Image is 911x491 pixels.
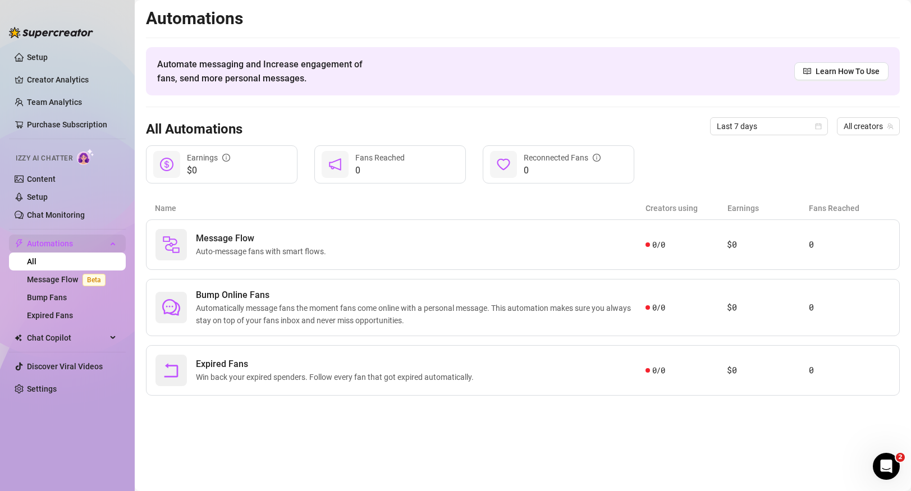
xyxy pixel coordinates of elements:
span: read [803,67,811,75]
span: team [887,123,894,130]
span: Last 7 days [717,118,821,135]
article: 0 [809,238,890,251]
a: Message FlowBeta [27,275,110,284]
span: 0 / 0 [652,364,665,377]
span: Win back your expired spenders. Follow every fan that got expired automatically. [196,371,478,383]
a: Creator Analytics [27,71,117,89]
img: Chat Copilot [15,334,22,342]
a: All [27,257,36,266]
span: calendar [815,123,822,130]
article: 0 [809,301,890,314]
article: 0 [809,364,890,377]
img: svg%3e [162,236,180,254]
article: $0 [727,238,808,251]
span: Auto-message fans with smart flows. [196,245,331,258]
a: Expired Fans [27,311,73,320]
a: Chat Monitoring [27,210,85,219]
img: logo-BBDzfeDw.svg [9,27,93,38]
a: Setup [27,192,48,201]
img: AI Chatter [77,149,94,165]
a: Bump Fans [27,293,67,302]
span: Automations [27,235,107,253]
span: All creators [844,118,893,135]
article: Name [155,202,646,214]
span: Learn How To Use [816,65,880,77]
article: Earnings [727,202,809,214]
span: comment [162,299,180,316]
a: Purchase Subscription [27,116,117,134]
span: Chat Copilot [27,329,107,347]
span: 2 [896,453,905,462]
iframe: Intercom live chat [873,453,900,480]
span: Automatically message fans the moment fans come online with a personal message. This automation m... [196,302,646,327]
span: Fans Reached [355,153,405,162]
span: Beta [83,274,106,286]
article: $0 [727,301,808,314]
a: Setup [27,53,48,62]
h2: Automations [146,8,900,29]
a: Team Analytics [27,98,82,107]
span: Bump Online Fans [196,288,646,302]
span: info-circle [593,154,601,162]
span: dollar [160,158,173,171]
span: Automate messaging and Increase engagement of fans, send more personal messages. [157,57,373,85]
span: thunderbolt [15,239,24,248]
span: rollback [162,361,180,379]
a: Discover Viral Videos [27,362,103,371]
span: Message Flow [196,232,331,245]
span: 0 [355,164,405,177]
article: Creators using [646,202,727,214]
span: heart [497,158,510,171]
div: Earnings [187,152,230,164]
a: Learn How To Use [794,62,889,80]
a: Settings [27,384,57,393]
h3: All Automations [146,121,242,139]
article: $0 [727,364,808,377]
span: notification [328,158,342,171]
span: Expired Fans [196,357,478,371]
span: 0 / 0 [652,238,665,251]
a: Content [27,175,56,183]
span: info-circle [222,154,230,162]
span: $0 [187,164,230,177]
article: Fans Reached [809,202,891,214]
span: 0 / 0 [652,301,665,314]
div: Reconnected Fans [524,152,601,164]
span: Izzy AI Chatter [16,153,72,164]
span: 0 [524,164,601,177]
